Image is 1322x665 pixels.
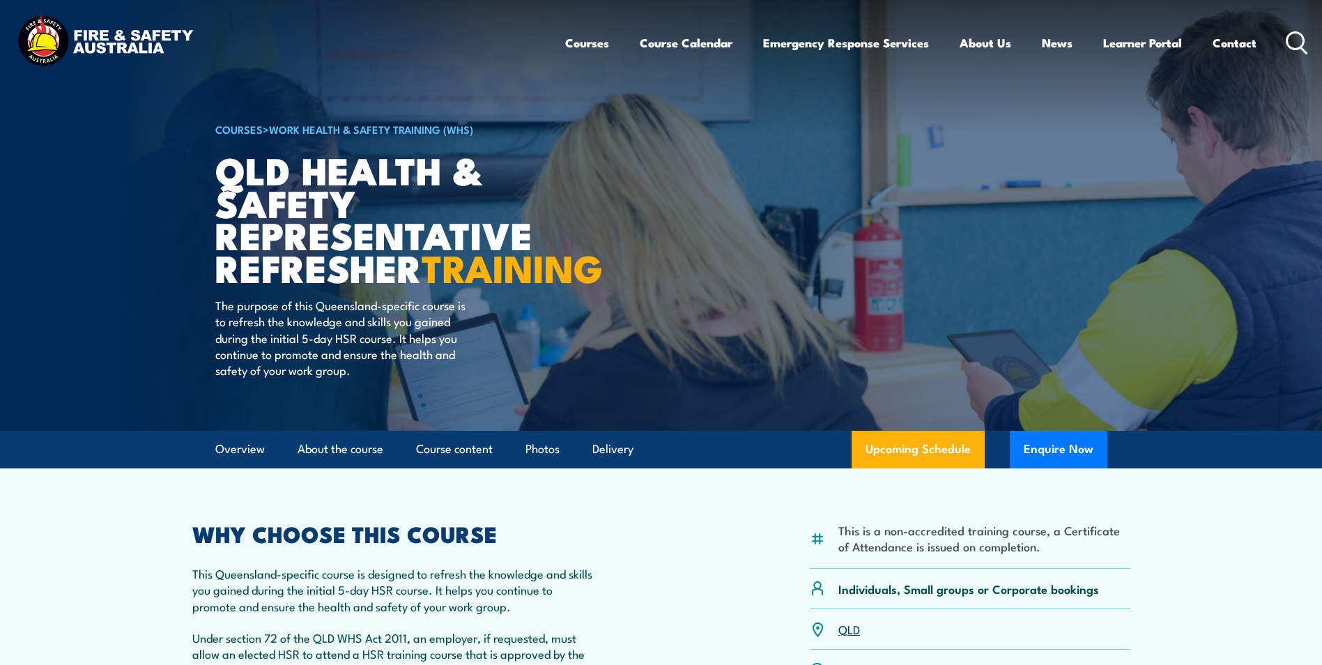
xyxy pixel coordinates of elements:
a: Overview [215,431,265,468]
a: Upcoming Schedule [852,431,985,468]
h2: WHY CHOOSE THIS COURSE [192,523,599,543]
a: Contact [1213,24,1256,61]
a: QLD [838,620,860,637]
p: Individuals, Small groups or Corporate bookings [838,581,1099,597]
a: Learner Portal [1103,24,1182,61]
a: About the course [298,431,383,468]
p: The purpose of this Queensland-specific course is to refresh the knowledge and skills you gained ... [215,297,470,379]
a: COURSES [215,121,263,137]
a: Course content [416,431,493,468]
li: This is a non-accredited training course, a Certificate of Attendance is issued on completion. [838,522,1130,555]
a: Emergency Response Services [763,24,929,61]
a: News [1042,24,1073,61]
a: Work Health & Safety Training (WHS) [269,121,473,137]
a: About Us [960,24,1011,61]
button: Enquire Now [1010,431,1107,468]
a: Photos [525,431,560,468]
h1: QLD Health & Safety Representative Refresher [215,153,560,284]
p: This Queensland-specific course is designed to refresh the knowledge and skills you gained during... [192,565,599,614]
a: Course Calendar [640,24,732,61]
strong: TRAINING [422,238,603,296]
h6: > [215,121,560,137]
a: Courses [565,24,609,61]
a: Delivery [592,431,633,468]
